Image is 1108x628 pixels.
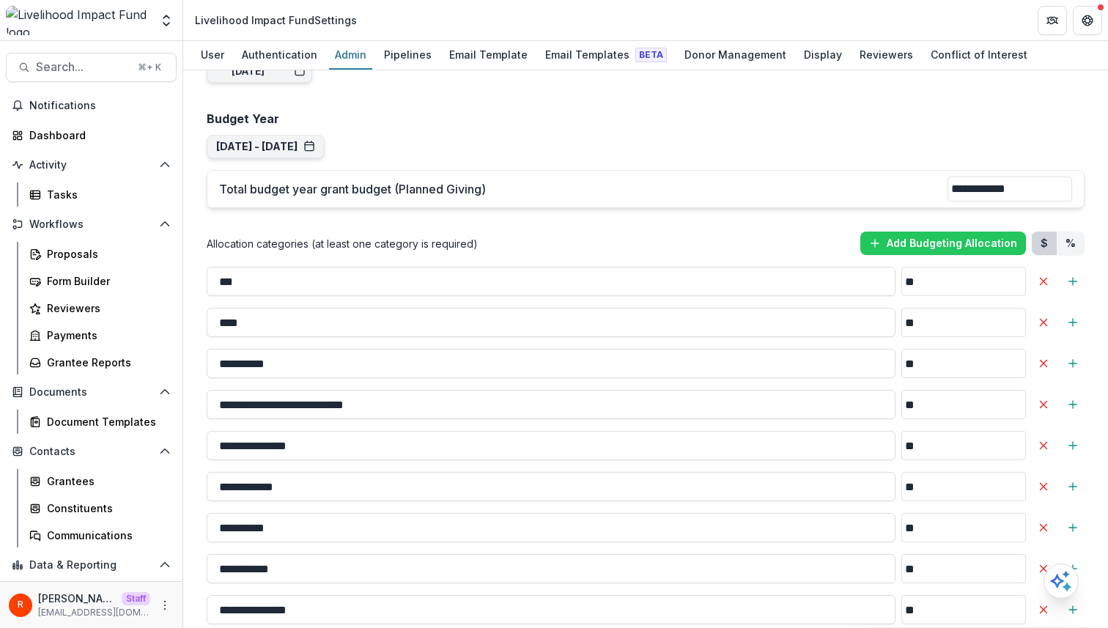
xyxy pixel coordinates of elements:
a: Email Template [443,41,533,70]
button: Delete Allocation [1032,434,1055,457]
button: Search... [6,53,177,82]
button: Add Sub-Category [1061,475,1085,498]
div: Donor Management [679,44,792,65]
a: Form Builder [23,269,177,293]
span: Activity [29,159,153,171]
button: Add Budgeting Allocation [860,232,1026,255]
p: Staff [122,592,150,605]
a: Communications [23,523,177,547]
div: Proposals [47,246,165,262]
button: Get Help [1073,6,1102,35]
div: Conflict of Interest [925,44,1033,65]
input: Delete AllocationAdd Sub-Category [901,554,1026,583]
input: Delete AllocationAdd Sub-Category [901,513,1026,542]
a: Grantee Reports [23,350,177,374]
input: Delete AllocationAdd Sub-Category [901,595,1026,624]
input: Delete AllocationAdd Sub-Category [901,349,1026,378]
a: Document Templates [23,410,177,434]
a: Donor Management [679,41,792,70]
button: Add Sub-Category [1061,352,1085,375]
button: Percent [1057,232,1085,255]
a: Email Templates Beta [539,41,673,70]
button: Open Contacts [6,440,177,463]
button: Delete Allocation [1032,516,1055,539]
button: Delete Allocation [1032,557,1055,580]
input: Delete AllocationAdd Sub-Category [901,390,1026,419]
input: Delete AllocationAdd Sub-Category [901,472,1026,501]
div: Payments [47,328,165,343]
div: Constituents [47,500,165,516]
button: Delete Allocation [1032,393,1055,416]
div: [DATE] [232,65,265,78]
div: Email Template [443,44,533,65]
input: Delete AllocationAdd Sub-Category [207,431,895,460]
div: Grantee Reports [47,355,165,370]
div: Authentication [236,44,323,65]
input: Delete AllocationAdd Sub-Category [901,308,1026,337]
button: Delete Allocation [1032,311,1055,334]
img: Livelihood Impact Fund logo [6,6,150,35]
button: Notifications [6,94,177,117]
span: Contacts [29,446,153,458]
button: Dollars [1032,232,1057,255]
input: Delete AllocationAdd Sub-Category [901,431,1026,460]
input: Delete AllocationAdd Sub-Category [207,554,895,583]
div: Dashboard [29,128,165,143]
div: Document Templates [47,414,165,429]
a: Tasks [23,182,177,207]
button: Open Activity [6,153,177,177]
div: Raj [18,600,23,610]
span: Documents [29,386,153,399]
span: Data & Reporting [29,559,153,572]
button: Add Sub-Category [1061,557,1085,580]
div: Email Templates [539,44,673,65]
span: Search... [36,60,129,74]
button: Delete Allocation [1032,598,1055,621]
button: Add Sub-Category [1061,516,1085,539]
button: Add Sub-Category [1061,311,1085,334]
div: Tasks [47,187,165,202]
a: Reviewers [23,296,177,320]
input: Delete AllocationAdd Sub-Category [207,349,895,378]
div: Display [798,44,848,65]
div: User [195,44,230,65]
button: [DATE] - [DATE] [216,141,315,153]
button: Open Data & Reporting [6,553,177,577]
button: Open AI Assistant [1044,564,1079,599]
input: Delete AllocationAdd Sub-Category [901,267,1026,296]
a: Dashboard [6,123,177,147]
a: Display [798,41,848,70]
div: Communications [47,528,165,543]
button: Add Sub-Category [1061,393,1085,416]
div: Reviewers [47,300,165,316]
a: Proposals [23,242,177,266]
div: Grantees [47,473,165,489]
input: Delete AllocationAdd Sub-Category [207,390,895,419]
div: Form Builder [47,273,165,289]
input: Delete AllocationAdd Sub-Category [207,267,895,296]
input: Delete AllocationAdd Sub-Category [207,308,895,337]
input: Delete AllocationAdd Sub-Category [207,472,895,501]
div: Pipelines [378,44,437,65]
a: Pipelines [378,41,437,70]
button: More [156,596,174,614]
a: Conflict of Interest [925,41,1033,70]
button: Add Sub-Category [1061,270,1085,293]
button: Delete Allocation [1032,352,1055,375]
span: Workflows [29,218,153,231]
button: Add Sub-Category [1061,434,1085,457]
div: ⌘ + K [135,59,164,75]
div: Livelihood Impact Fund Settings [195,12,357,28]
button: Open Workflows [6,213,177,236]
p: [PERSON_NAME] [38,591,116,606]
span: Notifications [29,100,171,112]
p: Total budget year grant budget (Planned Giving) [219,180,948,198]
p: Allocation categories (at least one category is required) [207,236,478,251]
button: Add Sub-Category [1061,598,1085,621]
input: Delete AllocationAdd Sub-Category [207,595,895,624]
a: Payments [23,323,177,347]
a: Reviewers [854,41,919,70]
div: Reviewers [854,44,919,65]
a: Constituents [23,496,177,520]
a: Authentication [236,41,323,70]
